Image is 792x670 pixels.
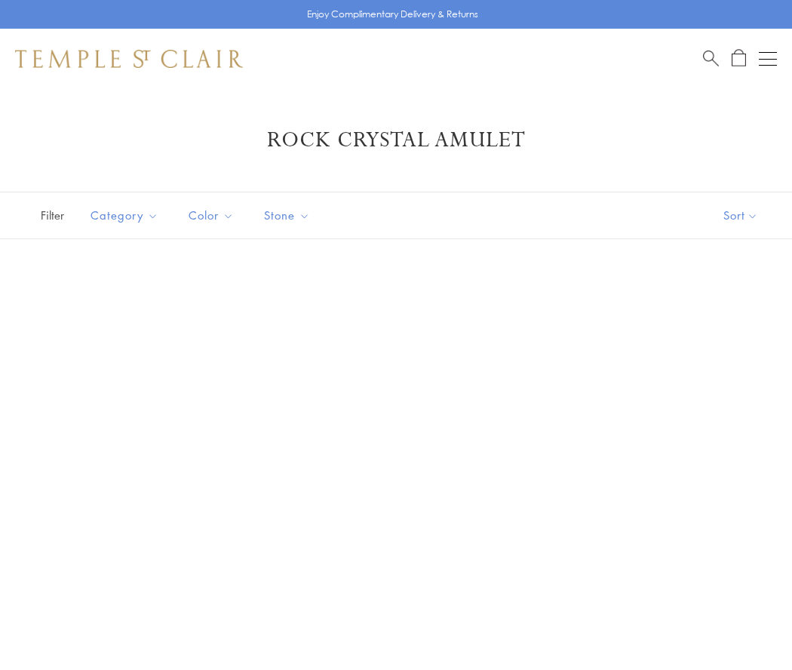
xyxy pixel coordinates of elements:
[732,49,746,68] a: Open Shopping Bag
[253,198,321,232] button: Stone
[181,206,245,225] span: Color
[703,49,719,68] a: Search
[759,50,777,68] button: Open navigation
[307,7,478,22] p: Enjoy Complimentary Delivery & Returns
[79,198,170,232] button: Category
[15,50,243,68] img: Temple St. Clair
[177,198,245,232] button: Color
[83,206,170,225] span: Category
[689,192,792,238] button: Show sort by
[256,206,321,225] span: Stone
[38,127,754,154] h1: Rock Crystal Amulet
